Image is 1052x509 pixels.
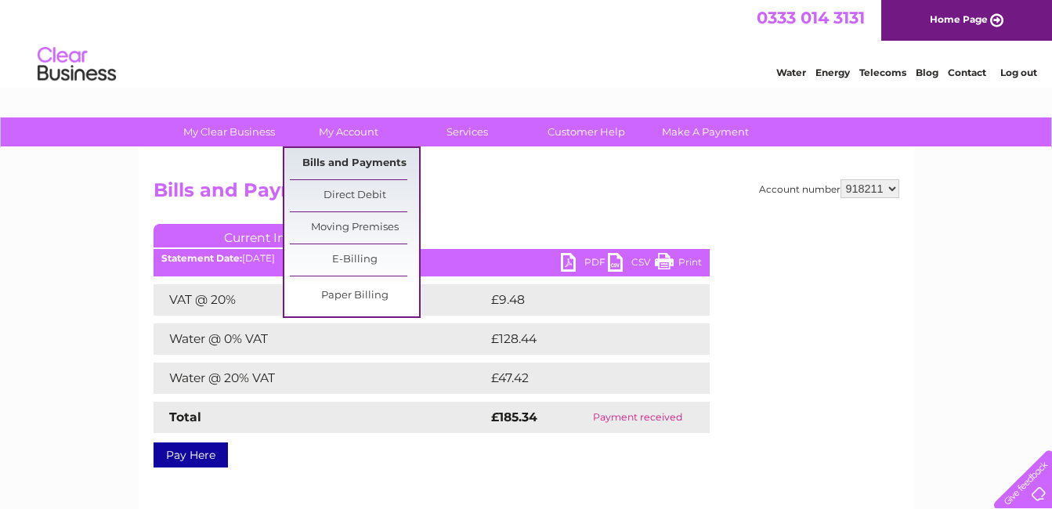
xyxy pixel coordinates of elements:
td: £128.44 [487,323,681,355]
a: Paper Billing [290,280,419,312]
a: 0333 014 3131 [757,8,865,27]
a: My Account [284,117,413,146]
a: Bills and Payments [290,148,419,179]
div: Clear Business is a trading name of Verastar Limited (registered in [GEOGRAPHIC_DATA] No. 3667643... [157,9,897,76]
a: Energy [815,67,850,78]
a: Services [403,117,532,146]
td: Water @ 0% VAT [154,323,487,355]
a: PDF [561,253,608,276]
a: E-Billing [290,244,419,276]
a: CSV [608,253,655,276]
td: £9.48 [487,284,674,316]
a: Telecoms [859,67,906,78]
a: Blog [916,67,938,78]
strong: Total [169,410,201,424]
b: Statement Date: [161,252,242,264]
a: Print [655,253,702,276]
td: Water @ 20% VAT [154,363,487,394]
a: Customer Help [522,117,651,146]
img: logo.png [37,41,117,88]
td: VAT @ 20% [154,284,487,316]
a: My Clear Business [164,117,294,146]
a: Contact [948,67,986,78]
div: [DATE] [154,253,710,264]
a: Current Invoice [154,224,389,247]
a: Moving Premises [290,212,419,244]
td: £47.42 [487,363,677,394]
div: Account number [759,179,899,198]
h2: Bills and Payments [154,179,899,209]
a: Direct Debit [290,180,419,211]
strong: £185.34 [491,410,537,424]
a: Pay Here [154,442,228,467]
a: Make A Payment [641,117,770,146]
a: Water [776,67,806,78]
a: Log out [1000,67,1037,78]
td: Payment received [566,402,709,433]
